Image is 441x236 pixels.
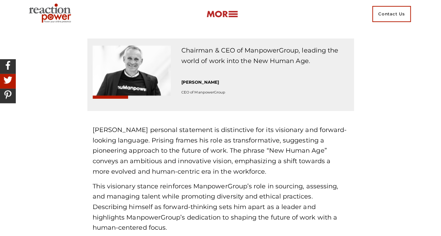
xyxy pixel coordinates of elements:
[93,125,349,177] p: [PERSON_NAME] personal statement is distinctive for its visionary and forward-looking language. P...
[26,1,77,27] img: Executive Branding | Personal Branding Agency
[2,59,14,71] img: Share On Facebook
[181,79,219,85] strong: [PERSON_NAME]
[181,46,349,66] p: Chairman & CEO of ManpowerGroup, leading the world of work into the New Human Age.
[93,46,171,99] img: Jonas
[372,6,411,22] span: Contact Us
[2,89,14,101] img: Share On Pinterest
[181,90,349,96] p: CEO of ManpowerGroup
[206,10,238,18] img: more-btn.png
[93,181,349,233] p: This visionary stance reinforces ManpowerGroup’s role in sourcing, assessing, and managing talent...
[2,74,14,86] img: Share On Twitter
